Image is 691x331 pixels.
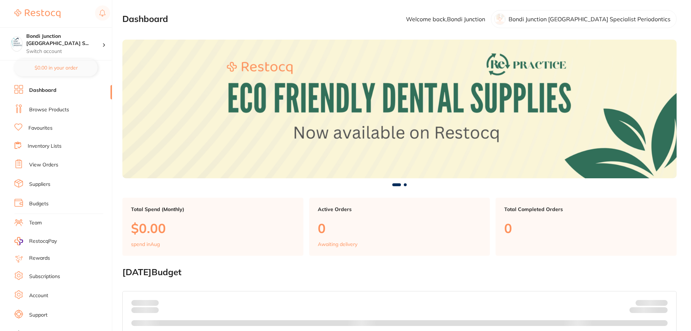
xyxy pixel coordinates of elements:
strong: $NaN [654,300,668,306]
a: Total Completed Orders0 [496,198,677,256]
p: $0.00 [131,221,295,236]
p: 0 [504,221,668,236]
p: Total Completed Orders [504,206,668,212]
h2: Dashboard [122,14,168,24]
strong: $0.00 [655,308,668,315]
a: Browse Products [29,106,69,113]
a: Subscriptions [29,273,60,280]
p: Total Spend (Monthly) [131,206,295,212]
p: spend in Aug [131,241,160,247]
p: Awaiting delivery [318,241,357,247]
p: Welcome back, Bondi Junction [406,16,485,22]
p: Budget: [636,300,668,306]
p: 0 [318,221,482,236]
p: Switch account [26,48,102,55]
a: Rewards [29,255,50,262]
span: RestocqPay [29,238,57,245]
a: Team [29,219,42,227]
a: Account [29,292,48,299]
button: $0.00 in your order [14,59,98,76]
img: RestocqPay [14,237,23,245]
a: View Orders [29,161,58,169]
a: Total Spend (Monthly)$0.00spend inAug [122,198,303,256]
p: Bondi Junction [GEOGRAPHIC_DATA] Specialist Periodontics [509,16,670,22]
a: Support [29,312,48,319]
h2: [DATE] Budget [122,267,677,277]
a: Restocq Logo [14,5,60,22]
p: Active Orders [318,206,482,212]
p: month [131,306,159,314]
a: RestocqPay [14,237,57,245]
a: Favourites [28,125,53,132]
strong: $0.00 [146,300,159,306]
p: Remaining: [629,306,668,314]
p: Spent: [131,300,159,306]
a: Dashboard [29,87,57,94]
a: Suppliers [29,181,50,188]
a: Inventory Lists [28,143,62,150]
img: Dashboard [122,40,677,178]
img: Restocq Logo [14,9,60,18]
a: Budgets [29,200,49,207]
img: Bondi Junction Sydney Specialist Periodontics [11,37,22,48]
h4: Bondi Junction Sydney Specialist Periodontics [26,33,102,47]
a: Active Orders0Awaiting delivery [309,198,490,256]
